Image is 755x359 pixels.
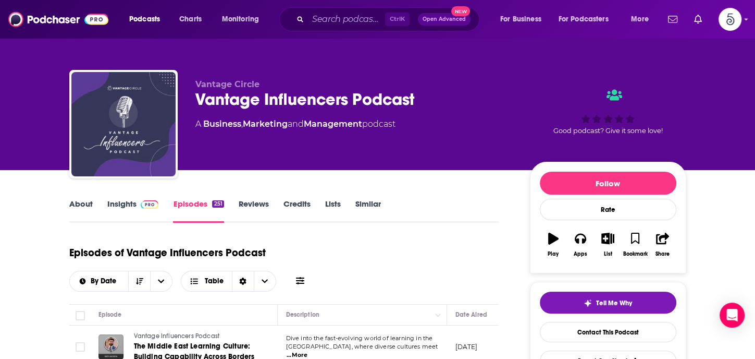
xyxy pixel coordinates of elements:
button: open menu [624,11,662,28]
img: Podchaser Pro [141,200,159,209]
div: List [604,251,612,257]
div: Date Aired [455,308,487,321]
button: Apps [567,226,594,264]
span: Monitoring [222,12,259,27]
input: Search podcasts, credits, & more... [308,11,385,28]
span: Toggle select row [76,342,85,352]
a: Vantage Influencers Podcast [134,332,259,341]
div: Good podcast? Give it some love! [530,79,686,144]
a: Charts [172,11,208,28]
span: [GEOGRAPHIC_DATA], where diverse cultures meet [286,343,438,350]
div: Play [548,251,559,257]
button: tell me why sparkleTell Me Why [540,292,676,314]
div: Open Intercom Messenger [720,303,745,328]
button: Bookmark [622,226,649,264]
a: Reviews [239,199,269,223]
div: Description [286,308,319,321]
div: Rate [540,199,676,220]
button: Play [540,226,567,264]
div: Bookmark [623,251,647,257]
button: open menu [493,11,554,28]
div: Sort Direction [232,271,254,291]
button: open menu [122,11,174,28]
span: New [451,6,470,16]
button: open menu [552,11,624,28]
button: Column Actions [432,309,444,321]
button: Sort Direction [128,271,150,291]
a: Credits [283,199,311,223]
a: Management [304,119,362,129]
button: List [594,226,621,264]
div: A podcast [195,118,395,130]
img: Podchaser - Follow, Share and Rate Podcasts [8,9,108,29]
img: Vantage Influencers Podcast [71,72,176,176]
button: Choose View [181,271,276,292]
span: , [241,119,243,129]
a: Business [203,119,241,129]
div: 251 [212,200,224,208]
button: Open AdvancedNew [418,13,471,26]
a: Similar [355,199,381,223]
div: Share [655,251,670,257]
div: Episode [98,308,122,321]
span: Vantage Circle [195,79,259,89]
span: For Podcasters [559,12,609,27]
a: Marketing [243,119,288,129]
span: Dive into the fast-evolving world of learning in the [286,334,433,342]
a: Lists [325,199,341,223]
h2: Choose List sort [69,271,173,292]
span: Open Advanced [423,17,466,22]
span: Charts [179,12,202,27]
a: InsightsPodchaser Pro [107,199,159,223]
button: Show profile menu [719,8,741,31]
span: More [631,12,649,27]
span: By Date [91,278,120,285]
button: open menu [70,278,129,285]
button: Follow [540,172,676,195]
span: Tell Me Why [596,299,632,307]
span: Good podcast? Give it some love! [553,127,663,135]
span: Ctrl K [385,13,410,26]
div: Search podcasts, credits, & more... [289,7,489,31]
a: Contact This Podcast [540,322,676,342]
a: Episodes251 [173,199,224,223]
div: Apps [574,251,587,257]
span: For Business [500,12,541,27]
h1: Episodes of Vantage Influencers Podcast [69,246,266,259]
span: and [288,119,304,129]
p: [DATE] [455,342,478,351]
span: Vantage Influencers Podcast [134,332,220,340]
button: open menu [215,11,273,28]
span: Logged in as Spiral5-G2 [719,8,741,31]
button: open menu [150,271,172,291]
a: Show notifications dropdown [664,10,682,28]
span: Podcasts [129,12,160,27]
span: Table [205,278,224,285]
a: Show notifications dropdown [690,10,706,28]
a: About [69,199,93,223]
img: User Profile [719,8,741,31]
button: Share [649,226,676,264]
img: tell me why sparkle [584,299,592,307]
